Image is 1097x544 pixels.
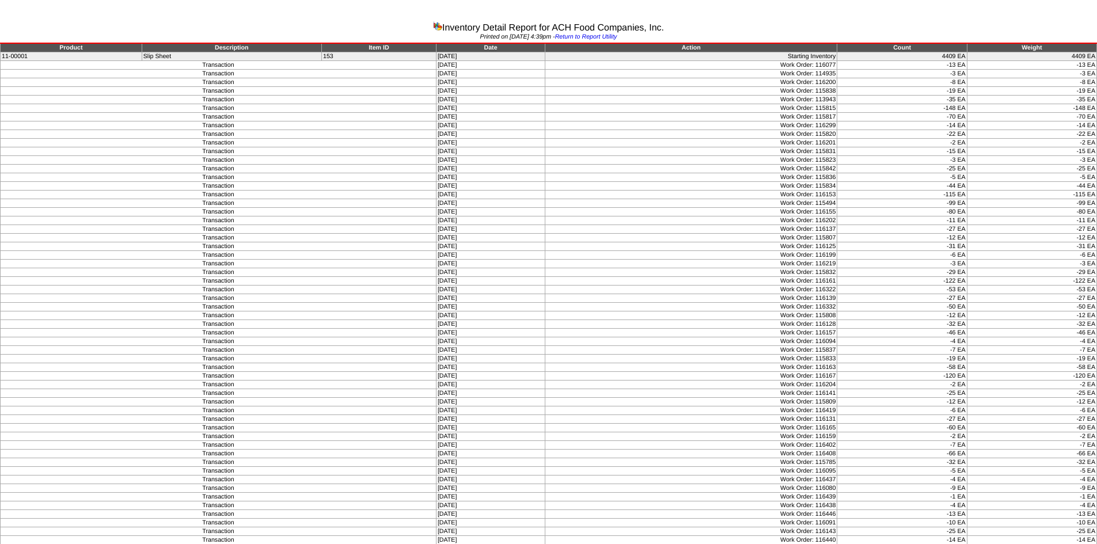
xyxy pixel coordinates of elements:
[1,303,436,311] td: Transaction
[545,165,837,173] td: Work Order: 115842
[1,87,436,96] td: Transaction
[967,61,1096,70] td: -13 EA
[837,242,967,251] td: -31 EA
[967,389,1096,398] td: -25 EA
[545,424,837,432] td: Work Order: 116165
[967,458,1096,467] td: -32 EA
[837,130,967,139] td: -22 EA
[837,484,967,493] td: -9 EA
[967,234,1096,242] td: -12 EA
[545,493,837,501] td: Work Order: 116439
[1,277,436,286] td: Transaction
[436,337,545,346] td: [DATE]
[545,501,837,510] td: Work Order: 116438
[321,43,436,52] td: Item ID
[545,147,837,156] td: Work Order: 115831
[837,61,967,70] td: -13 EA
[967,156,1096,165] td: -3 EA
[1,165,436,173] td: Transaction
[545,467,837,475] td: Work Order: 116095
[967,242,1096,251] td: -31 EA
[967,191,1096,199] td: -115 EA
[436,355,545,363] td: [DATE]
[967,208,1096,216] td: -80 EA
[436,165,545,173] td: [DATE]
[436,242,545,251] td: [DATE]
[545,363,837,372] td: Work Order: 116163
[1,43,142,52] td: Product
[436,156,545,165] td: [DATE]
[967,406,1096,415] td: -6 EA
[967,173,1096,182] td: -5 EA
[545,52,837,61] td: Starting Inventory
[1,121,436,130] td: Transaction
[436,346,545,355] td: [DATE]
[967,43,1096,52] td: Weight
[1,113,436,121] td: Transaction
[142,43,321,52] td: Description
[436,450,545,458] td: [DATE]
[1,173,436,182] td: Transaction
[1,191,436,199] td: Transaction
[967,52,1096,61] td: 4409 EA
[967,475,1096,484] td: -4 EA
[545,199,837,208] td: Work Order: 115494
[1,294,436,303] td: Transaction
[321,52,436,61] td: 153
[545,329,837,337] td: Work Order: 116157
[967,398,1096,406] td: -12 EA
[545,78,837,87] td: Work Order: 116200
[436,475,545,484] td: [DATE]
[436,130,545,139] td: [DATE]
[837,363,967,372] td: -58 EA
[436,225,545,234] td: [DATE]
[967,225,1096,234] td: -27 EA
[436,519,545,527] td: [DATE]
[436,78,545,87] td: [DATE]
[545,260,837,268] td: Work Order: 116219
[837,355,967,363] td: -19 EA
[837,78,967,87] td: -8 EA
[1,52,142,61] td: 11-00001
[545,406,837,415] td: Work Order: 116419
[967,87,1096,96] td: -19 EA
[837,406,967,415] td: -6 EA
[837,234,967,242] td: -12 EA
[837,450,967,458] td: -66 EA
[967,182,1096,191] td: -44 EA
[1,467,436,475] td: Transaction
[436,432,545,441] td: [DATE]
[967,355,1096,363] td: -19 EA
[436,173,545,182] td: [DATE]
[837,156,967,165] td: -3 EA
[545,294,837,303] td: Work Order: 116139
[545,311,837,320] td: Work Order: 115808
[837,372,967,381] td: -120 EA
[545,398,837,406] td: Work Order: 115809
[545,458,837,467] td: Work Order: 115785
[545,113,837,121] td: Work Order: 115817
[967,527,1096,536] td: -25 EA
[837,208,967,216] td: -80 EA
[436,458,545,467] td: [DATE]
[837,475,967,484] td: -4 EA
[967,424,1096,432] td: -60 EA
[967,346,1096,355] td: -7 EA
[436,96,545,104] td: [DATE]
[837,458,967,467] td: -32 EA
[1,484,436,493] td: Transaction
[545,173,837,182] td: Work Order: 115836
[1,415,436,424] td: Transaction
[837,389,967,398] td: -25 EA
[436,329,545,337] td: [DATE]
[545,389,837,398] td: Work Order: 116141
[1,225,436,234] td: Transaction
[436,70,545,78] td: [DATE]
[1,389,436,398] td: Transaction
[837,398,967,406] td: -12 EA
[1,493,436,501] td: Transaction
[545,121,837,130] td: Work Order: 116299
[967,121,1096,130] td: -14 EA
[837,113,967,121] td: -70 EA
[967,450,1096,458] td: -66 EA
